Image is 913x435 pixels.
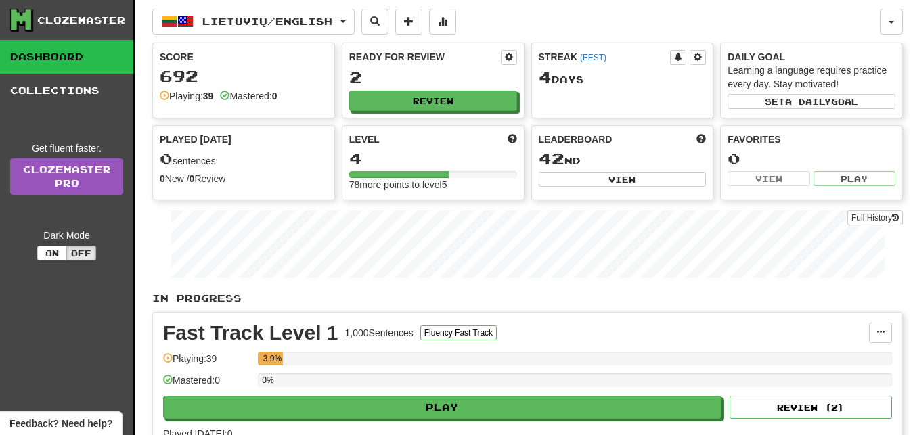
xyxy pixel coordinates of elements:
div: sentences [160,150,328,168]
div: 3.9% [262,352,282,365]
strong: 0 [160,173,165,184]
div: Streak [539,50,671,64]
button: Lietuvių/English [152,9,355,35]
a: ClozemasterPro [10,158,123,195]
div: Mastered: 0 [163,373,251,396]
button: Search sentences [361,9,388,35]
button: Play [163,396,721,419]
p: In Progress [152,292,903,305]
div: Day s [539,69,707,87]
a: (EEST) [580,53,606,62]
div: Dark Mode [10,229,123,242]
div: Fast Track Level 1 [163,323,338,343]
div: 4 [349,150,517,167]
div: 78 more points to level 5 [349,178,517,191]
span: Score more points to level up [508,133,517,146]
span: Lietuvių / English [202,16,332,27]
button: Off [66,246,96,260]
button: Full History [847,210,903,225]
button: Seta dailygoal [728,94,895,109]
strong: 39 [203,91,214,101]
div: 0 [728,150,895,167]
span: This week in points, UTC [696,133,706,146]
button: Fluency Fast Track [420,325,497,340]
div: Playing: 39 [163,352,251,374]
div: nd [539,150,707,168]
div: Ready for Review [349,50,501,64]
button: More stats [429,9,456,35]
div: Daily Goal [728,50,895,64]
div: Score [160,50,328,64]
div: Learning a language requires practice every day. Stay motivated! [728,64,895,91]
div: 1,000 Sentences [345,326,414,340]
div: 692 [160,68,328,85]
div: Clozemaster [37,14,125,27]
strong: 0 [272,91,277,101]
button: Review (2) [730,396,892,419]
button: Play [814,171,895,186]
span: Open feedback widget [9,417,112,430]
span: Level [349,133,380,146]
div: Playing: [160,89,213,103]
span: a daily [785,97,831,106]
span: 42 [539,149,564,168]
button: View [728,171,809,186]
div: Favorites [728,133,895,146]
span: 0 [160,149,173,168]
button: View [539,172,707,187]
div: Get fluent faster. [10,141,123,155]
div: 2 [349,69,517,86]
button: Add sentence to collection [395,9,422,35]
span: 4 [539,68,552,87]
div: New / Review [160,172,328,185]
button: Review [349,91,517,111]
span: Played [DATE] [160,133,231,146]
strong: 0 [190,173,195,184]
span: Leaderboard [539,133,613,146]
div: Mastered: [220,89,277,103]
button: On [37,246,67,260]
